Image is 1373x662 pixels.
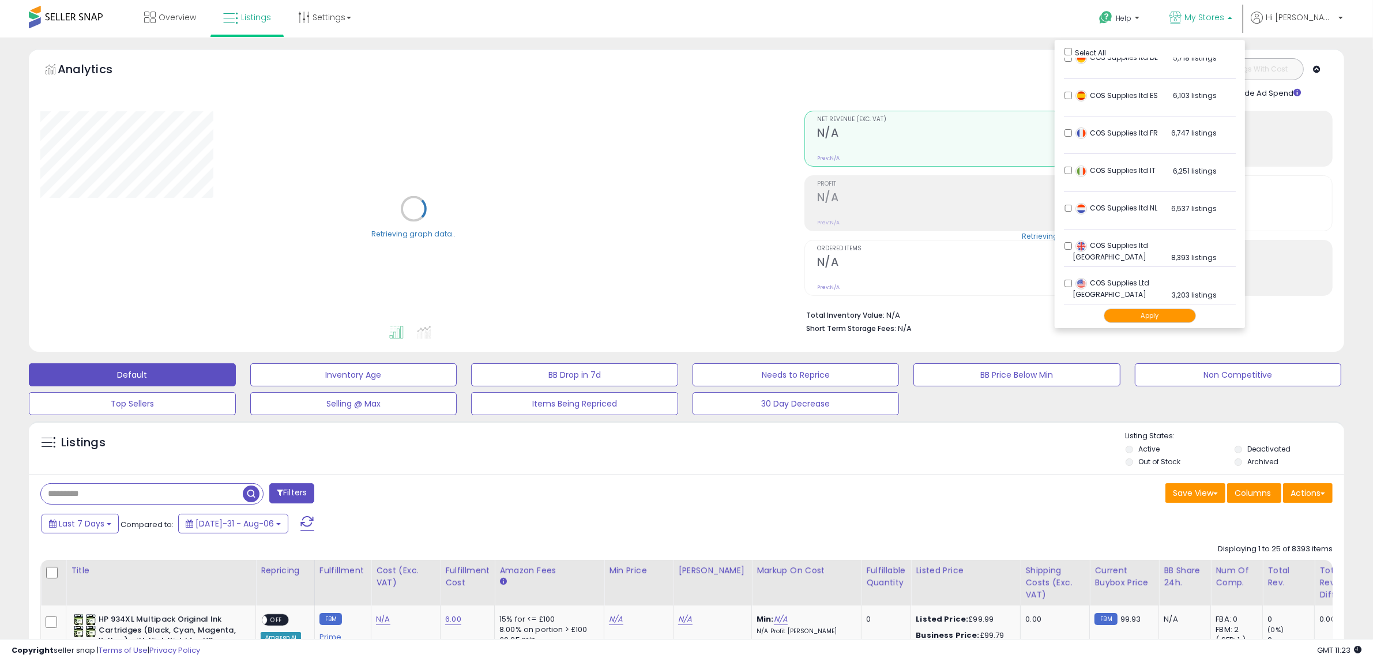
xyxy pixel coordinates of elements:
button: Selling @ Max [250,392,457,415]
div: 15% for <= £100 [499,614,595,625]
span: OFF [267,615,285,625]
img: spain.png [1075,90,1087,101]
span: 6,747 listings [1171,128,1217,138]
div: 0 [1267,614,1314,625]
label: Active [1138,444,1160,454]
button: Last 7 Days [42,514,119,533]
a: Terms of Use [99,645,148,656]
div: Prime [319,628,362,642]
span: 8,393 listings [1171,253,1217,262]
button: Filters [269,483,314,503]
a: Help [1090,2,1151,37]
div: Shipping Costs (Exc. VAT) [1025,565,1085,601]
div: BB Share 24h. [1164,565,1206,589]
div: Total Rev. [1267,565,1310,589]
small: Amazon Fees. [499,577,506,587]
label: Out of Stock [1138,457,1180,467]
button: Apply [1104,309,1196,323]
button: Actions [1283,483,1333,503]
a: Privacy Policy [149,645,200,656]
span: COS Supplies ltd [GEOGRAPHIC_DATA] [1073,240,1148,262]
div: 0 [1267,635,1314,645]
span: Compared to: [121,519,174,530]
span: Help [1116,13,1131,23]
span: 99.93 [1120,614,1141,625]
span: Overview [159,12,196,23]
div: Include Ad Spend [1212,86,1320,99]
small: (0%) [1267,625,1284,634]
div: Cost (Exc. VAT) [376,565,435,589]
span: COS Supplies ltd NL [1075,203,1157,213]
div: N/A [1164,614,1202,625]
strong: Copyright [12,645,54,656]
div: Total Rev. Diff. [1319,565,1341,601]
div: Fulfillable Quantity [866,565,906,589]
span: COS Supplies Ltd [GEOGRAPHIC_DATA] [1073,278,1149,299]
img: usa.png [1075,278,1087,289]
span: COS Supplies ltd IT [1075,165,1156,175]
button: Non Competitive [1135,363,1342,386]
img: uk.png [1075,240,1087,252]
div: Retrieving aggregations.. [1022,231,1115,241]
div: Amazon AI [261,632,301,642]
span: Hi [PERSON_NAME] [1266,12,1335,23]
button: 30 Day Decrease [693,392,900,415]
button: BB Price Below Min [913,363,1120,386]
span: 6,537 listings [1171,204,1217,213]
img: netherlands.png [1075,203,1087,215]
i: Get Help [1099,10,1113,25]
button: Items Being Repriced [471,392,678,415]
b: HP 934XL Multipack Original Ink Cartridges (Black, Cyan, Magenta, Yellow) with High Yield for HP ... [99,614,239,660]
img: france.png [1075,127,1087,139]
div: £99.99 [916,614,1011,625]
div: Listed Price [916,565,1015,577]
b: Min: [757,614,774,625]
span: Listings [241,12,271,23]
div: [PERSON_NAME] [678,565,747,577]
img: italy.png [1075,165,1087,177]
b: Business Price: [916,630,979,641]
button: Default [29,363,236,386]
div: Min Price [609,565,668,577]
span: 2025-08-14 11:23 GMT [1317,645,1361,656]
img: 516fTxTHiVL._SL40_.jpg [74,614,96,637]
button: BB Drop in 7d [471,363,678,386]
button: [DATE]-31 - Aug-06 [178,514,288,533]
small: FBM [319,613,342,625]
a: 6.00 [445,614,461,625]
div: 0.00 [1319,614,1337,625]
div: Repricing [261,565,310,577]
span: 3,203 listings [1172,290,1217,300]
span: My Stores [1184,12,1224,23]
div: £99.79 [916,630,1011,641]
label: Archived [1247,457,1278,467]
div: ( SFP: 1 ) [1216,635,1254,645]
div: 0 [866,614,902,625]
img: germany.png [1075,52,1087,64]
div: FBM: 2 [1216,625,1254,635]
span: 6,251 listings [1173,166,1217,176]
a: N/A [609,614,623,625]
span: [DATE]-31 - Aug-06 [195,518,274,529]
a: N/A [774,614,788,625]
small: FBM [1094,613,1117,625]
div: 0.00 [1025,614,1081,625]
a: N/A [678,614,692,625]
div: Fulfillment [319,565,366,577]
span: COS Supplies ltd FR [1075,128,1158,138]
span: 5,718 listings [1173,53,1217,63]
div: Amazon Fees [499,565,599,577]
button: Needs to Reprice [693,363,900,386]
button: Inventory Age [250,363,457,386]
div: Num of Comp. [1216,565,1258,589]
button: Columns [1227,483,1281,503]
th: The percentage added to the cost of goods (COGS) that forms the calculator for Min & Max prices. [752,560,862,605]
h5: Listings [61,435,106,451]
div: Retrieving graph data.. [371,228,456,239]
h5: Analytics [58,61,135,80]
div: £0.25 min [499,635,595,645]
b: Listed Price: [916,614,968,625]
span: COS Supplies ltd ES [1075,91,1158,100]
div: Title [71,565,251,577]
div: Current Buybox Price [1094,565,1154,589]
